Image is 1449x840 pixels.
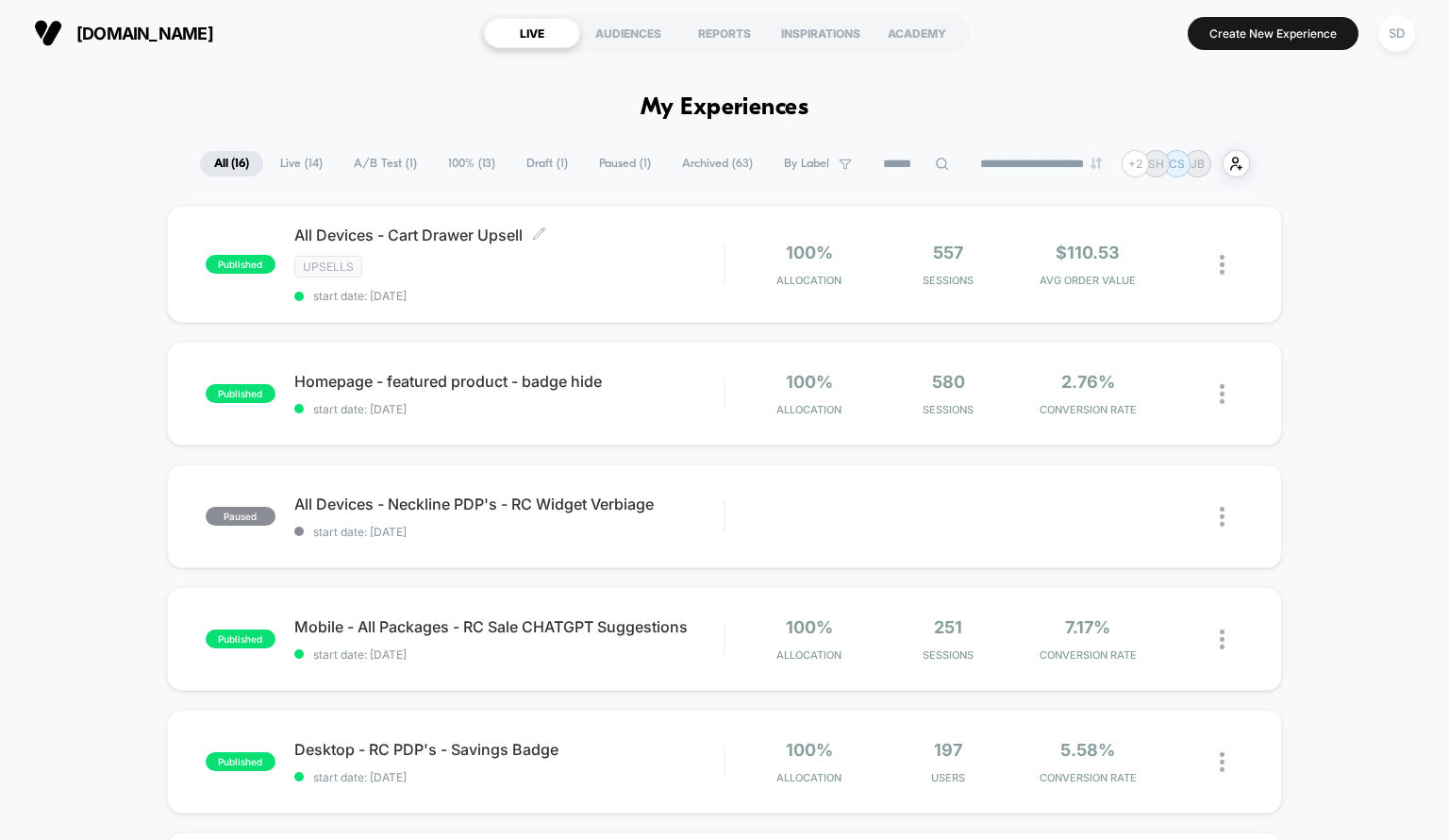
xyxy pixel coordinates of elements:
div: LIVE [484,18,580,48]
span: Mobile - All Packages - RC Sale CHATGPT Suggestions [294,617,724,636]
div: + 2 [1122,150,1149,177]
img: close [1220,507,1224,527]
span: published [206,255,275,274]
span: start date: [DATE] [294,647,724,662]
span: All Devices - Neckline PDP's - RC Widget Verbiage [294,495,724,513]
span: Upsells [294,256,362,277]
span: Homepage - featured product - badge hide [294,372,724,391]
div: AUDIENCES [580,18,676,48]
span: Desktop - RC PDP's - Savings Badge [294,740,724,759]
h1: My Experiences [641,94,809,122]
span: Archived ( 63 ) [668,151,767,176]
span: CONVERSION RATE [1023,771,1153,784]
p: SH [1148,157,1164,171]
span: Sessions [883,648,1013,662]
span: 2.76% [1061,372,1115,392]
p: JB [1191,157,1205,171]
span: 5.58% [1060,740,1115,760]
span: paused [206,507,275,526]
span: $110.53 [1056,243,1120,262]
span: By Label [784,157,829,171]
span: published [206,384,275,403]
div: REPORTS [676,18,773,48]
span: Users [883,771,1013,784]
span: 251 [934,617,962,637]
span: AVG ORDER VALUE [1023,274,1153,287]
span: Allocation [776,771,841,784]
span: published [206,630,275,648]
p: CS [1169,157,1185,171]
img: close [1220,630,1224,649]
img: close [1220,384,1224,404]
img: Visually logo [34,19,62,47]
img: close [1220,752,1224,772]
div: ACADEMY [869,18,965,48]
span: 100% [786,740,833,760]
span: Paused ( 1 ) [585,151,665,176]
span: 557 [933,243,963,262]
span: All Devices - Cart Drawer Upsell [294,226,724,244]
span: 100% ( 13 ) [434,151,509,176]
span: 580 [932,372,965,392]
span: Allocation [776,403,841,416]
span: 100% [786,617,833,637]
img: end [1091,158,1102,169]
span: Draft ( 1 ) [512,151,582,176]
span: start date: [DATE] [294,289,724,303]
span: 100% [786,243,833,262]
span: Sessions [883,274,1013,287]
span: start date: [DATE] [294,770,724,784]
button: Create New Experience [1188,17,1358,50]
span: Live ( 14 ) [266,151,337,176]
span: Allocation [776,274,841,287]
span: All ( 16 ) [200,151,263,176]
span: published [206,752,275,771]
button: [DOMAIN_NAME] [28,18,219,48]
span: CONVERSION RATE [1023,648,1153,662]
div: SD [1378,15,1415,52]
span: [DOMAIN_NAME] [76,24,213,43]
span: 197 [934,740,962,760]
span: A/B Test ( 1 ) [340,151,431,176]
span: Allocation [776,648,841,662]
img: close [1220,255,1224,275]
div: INSPIRATIONS [773,18,869,48]
span: Sessions [883,403,1013,416]
button: SD [1373,14,1421,53]
span: 7.17% [1065,617,1110,637]
span: 100% [786,372,833,392]
span: start date: [DATE] [294,402,724,416]
span: start date: [DATE] [294,525,724,539]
